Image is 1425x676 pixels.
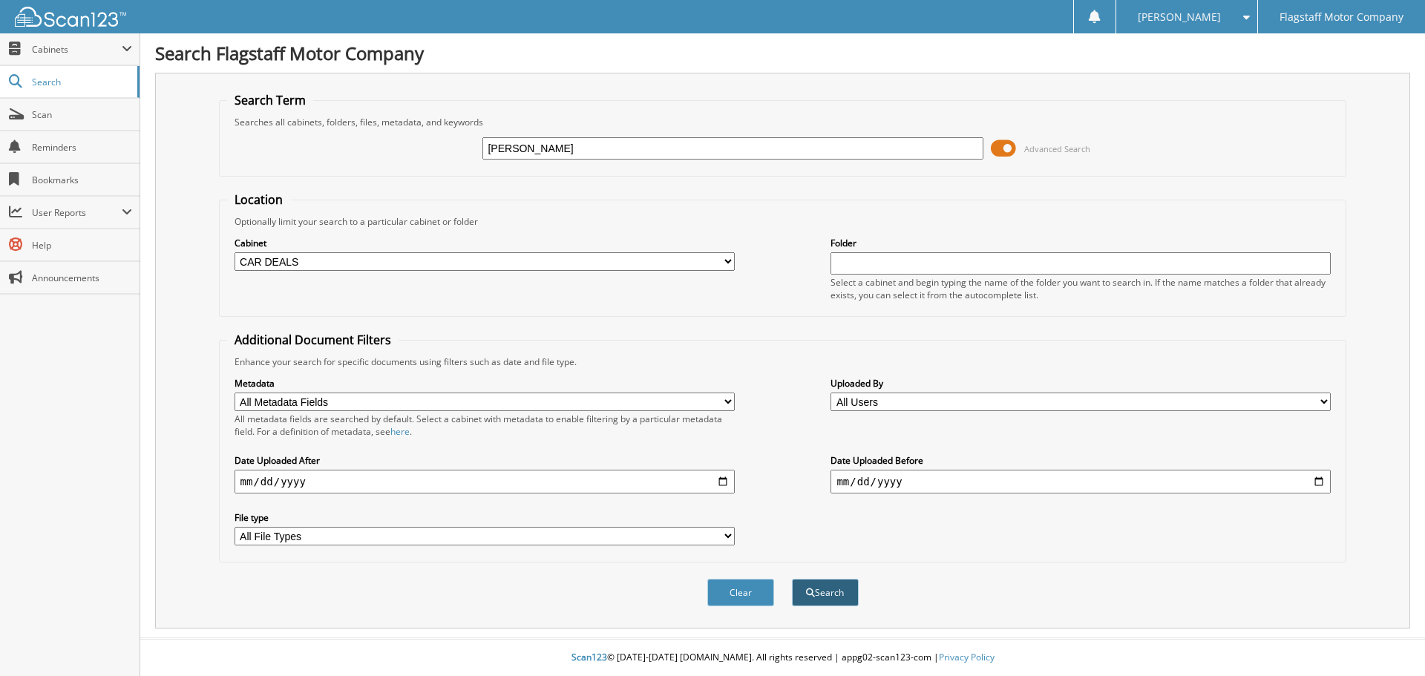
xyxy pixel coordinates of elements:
[939,651,995,663] a: Privacy Policy
[32,43,122,56] span: Cabinets
[831,470,1331,493] input: end
[1280,13,1403,22] span: Flagstaff Motor Company
[32,76,130,88] span: Search
[140,640,1425,676] div: © [DATE]-[DATE] [DOMAIN_NAME]. All rights reserved | appg02-scan123-com |
[235,511,735,524] label: File type
[1024,143,1090,154] span: Advanced Search
[831,454,1331,467] label: Date Uploaded Before
[235,470,735,493] input: start
[227,215,1339,228] div: Optionally limit your search to a particular cabinet or folder
[32,108,132,121] span: Scan
[235,237,735,249] label: Cabinet
[571,651,607,663] span: Scan123
[227,191,290,208] legend: Location
[155,41,1410,65] h1: Search Flagstaff Motor Company
[227,355,1339,368] div: Enhance your search for specific documents using filters such as date and file type.
[235,377,735,390] label: Metadata
[227,332,399,348] legend: Additional Document Filters
[32,206,122,219] span: User Reports
[235,454,735,467] label: Date Uploaded After
[227,116,1339,128] div: Searches all cabinets, folders, files, metadata, and keywords
[1351,605,1425,676] iframe: Chat Widget
[227,92,313,108] legend: Search Term
[831,276,1331,301] div: Select a cabinet and begin typing the name of the folder you want to search in. If the name match...
[32,239,132,252] span: Help
[831,377,1331,390] label: Uploaded By
[792,579,859,606] button: Search
[32,174,132,186] span: Bookmarks
[707,579,774,606] button: Clear
[15,7,126,27] img: scan123-logo-white.svg
[32,272,132,284] span: Announcements
[235,413,735,438] div: All metadata fields are searched by default. Select a cabinet with metadata to enable filtering b...
[1138,13,1221,22] span: [PERSON_NAME]
[32,141,132,154] span: Reminders
[390,425,410,438] a: here
[831,237,1331,249] label: Folder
